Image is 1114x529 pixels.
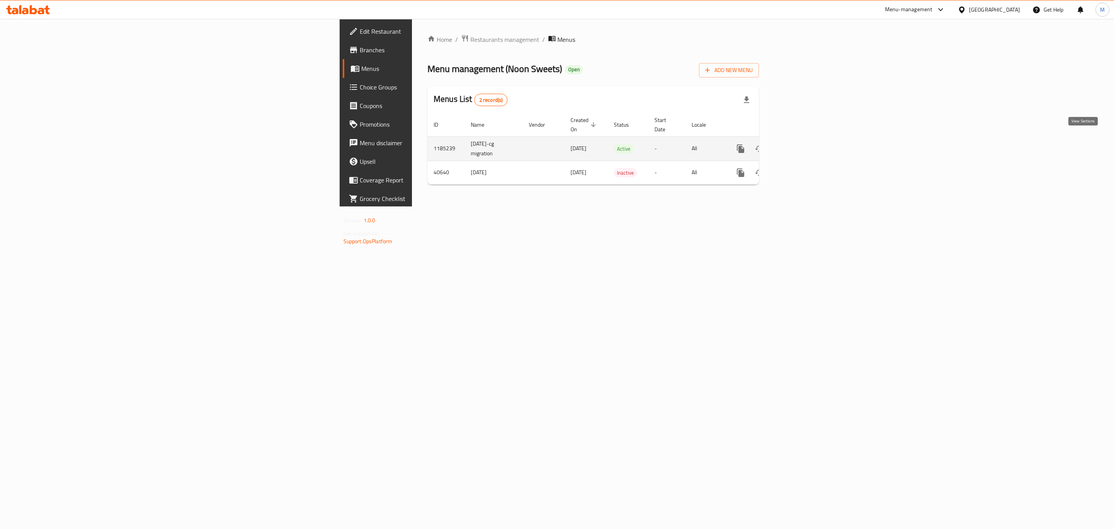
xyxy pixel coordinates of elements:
[343,78,526,96] a: Choice Groups
[557,35,575,44] span: Menus
[731,163,750,182] button: more
[343,189,526,208] a: Grocery Checklist
[685,136,725,161] td: All
[614,168,637,177] span: Inactive
[1100,5,1105,14] span: M
[705,65,753,75] span: Add New Menu
[360,138,519,148] span: Menu disclaimer
[474,94,508,106] div: Total records count
[361,64,519,73] span: Menus
[360,120,519,129] span: Promotions
[343,215,362,225] span: Version:
[571,115,598,134] span: Created On
[427,34,759,45] nav: breadcrumb
[343,115,526,134] a: Promotions
[343,96,526,115] a: Coupons
[885,5,933,14] div: Menu-management
[475,96,507,104] span: 2 record(s)
[692,120,716,129] span: Locale
[360,175,519,185] span: Coverage Report
[471,120,494,129] span: Name
[343,152,526,171] a: Upsell
[565,66,583,73] span: Open
[343,134,526,152] a: Menu disclaimer
[360,82,519,92] span: Choice Groups
[343,228,379,239] span: Get support on:
[571,143,586,153] span: [DATE]
[434,120,448,129] span: ID
[360,45,519,55] span: Branches
[343,22,526,41] a: Edit Restaurant
[750,163,769,182] button: Change Status
[343,236,393,246] a: Support.OpsPlatform
[434,93,507,106] h2: Menus List
[648,136,685,161] td: -
[360,194,519,203] span: Grocery Checklist
[343,171,526,189] a: Coverage Report
[360,101,519,110] span: Coupons
[343,59,526,78] a: Menus
[360,157,519,166] span: Upsell
[685,161,725,184] td: All
[360,27,519,36] span: Edit Restaurant
[364,215,376,225] span: 1.0.0
[529,120,555,129] span: Vendor
[737,91,756,109] div: Export file
[542,35,545,44] li: /
[571,167,586,177] span: [DATE]
[648,161,685,184] td: -
[699,63,759,77] button: Add New Menu
[969,5,1020,14] div: [GEOGRAPHIC_DATA]
[565,65,583,74] div: Open
[750,139,769,158] button: Change Status
[614,120,639,129] span: Status
[725,113,812,137] th: Actions
[731,139,750,158] button: more
[343,41,526,59] a: Branches
[614,144,634,153] span: Active
[427,113,812,185] table: enhanced table
[654,115,676,134] span: Start Date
